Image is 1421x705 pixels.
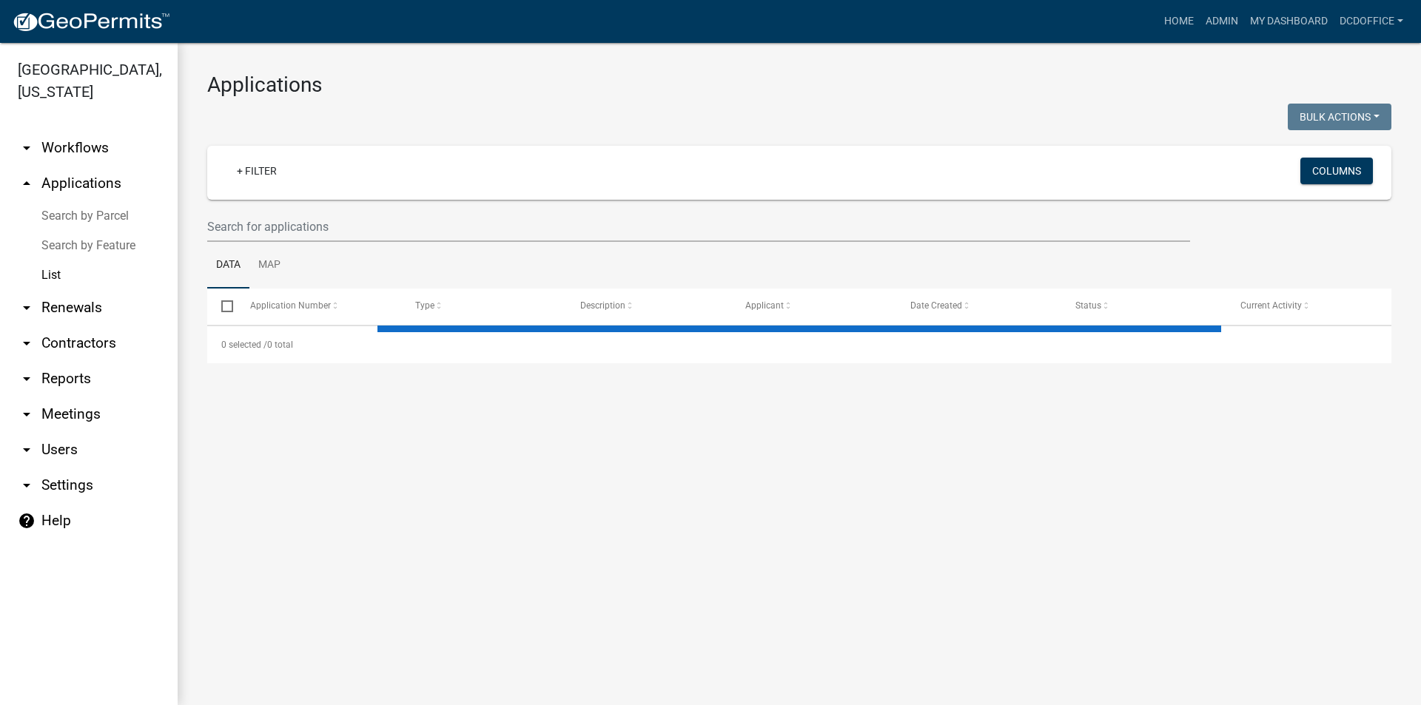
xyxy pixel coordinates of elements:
[400,289,565,324] datatable-header-cell: Type
[910,300,962,311] span: Date Created
[1334,7,1409,36] a: DCDOffice
[1200,7,1244,36] a: Admin
[896,289,1061,324] datatable-header-cell: Date Created
[1240,300,1302,311] span: Current Activity
[18,299,36,317] i: arrow_drop_down
[580,300,625,311] span: Description
[207,289,235,324] datatable-header-cell: Select
[18,139,36,157] i: arrow_drop_down
[415,300,434,311] span: Type
[18,512,36,530] i: help
[1158,7,1200,36] a: Home
[1288,104,1391,130] button: Bulk Actions
[1075,300,1101,311] span: Status
[221,340,267,350] span: 0 selected /
[745,300,784,311] span: Applicant
[207,212,1190,242] input: Search for applications
[731,289,896,324] datatable-header-cell: Applicant
[207,72,1391,98] h3: Applications
[249,242,289,289] a: Map
[18,334,36,352] i: arrow_drop_down
[18,441,36,459] i: arrow_drop_down
[1226,289,1391,324] datatable-header-cell: Current Activity
[207,242,249,289] a: Data
[566,289,731,324] datatable-header-cell: Description
[18,405,36,423] i: arrow_drop_down
[1300,158,1373,184] button: Columns
[250,300,331,311] span: Application Number
[1244,7,1334,36] a: My Dashboard
[18,370,36,388] i: arrow_drop_down
[1061,289,1226,324] datatable-header-cell: Status
[225,158,289,184] a: + Filter
[18,476,36,494] i: arrow_drop_down
[18,175,36,192] i: arrow_drop_up
[207,326,1391,363] div: 0 total
[235,289,400,324] datatable-header-cell: Application Number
